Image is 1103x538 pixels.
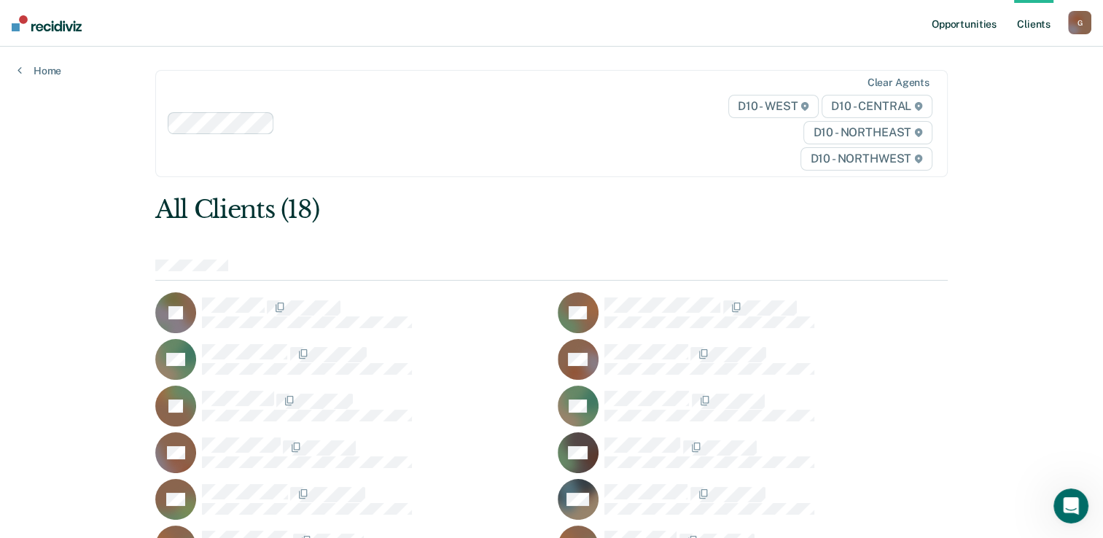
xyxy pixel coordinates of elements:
a: Home [17,64,61,77]
span: D10 - NORTHEAST [803,121,932,144]
div: All Clients (18) [155,195,789,225]
span: D10 - WEST [728,95,819,118]
span: D10 - NORTHWEST [800,147,932,171]
button: G [1068,11,1091,34]
div: Clear agents [868,77,929,89]
img: Recidiviz [12,15,82,31]
iframe: Intercom live chat [1053,488,1088,523]
span: D10 - CENTRAL [822,95,932,118]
